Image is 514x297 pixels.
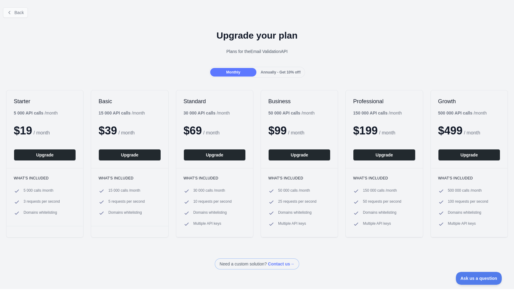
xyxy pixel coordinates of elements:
span: $ 99 [268,124,287,137]
span: $ 69 [184,124,202,137]
span: $ 199 [353,124,378,137]
h2: Business [268,98,330,105]
div: / month [353,110,402,116]
b: 30 000 API calls [184,111,216,115]
div: / month [184,110,230,116]
b: 150 000 API calls [353,111,387,115]
h2: Professional [353,98,415,105]
b: 50 000 API calls [268,111,300,115]
iframe: Toggle Customer Support [456,272,502,285]
div: / month [268,110,315,116]
h2: Standard [184,98,246,105]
